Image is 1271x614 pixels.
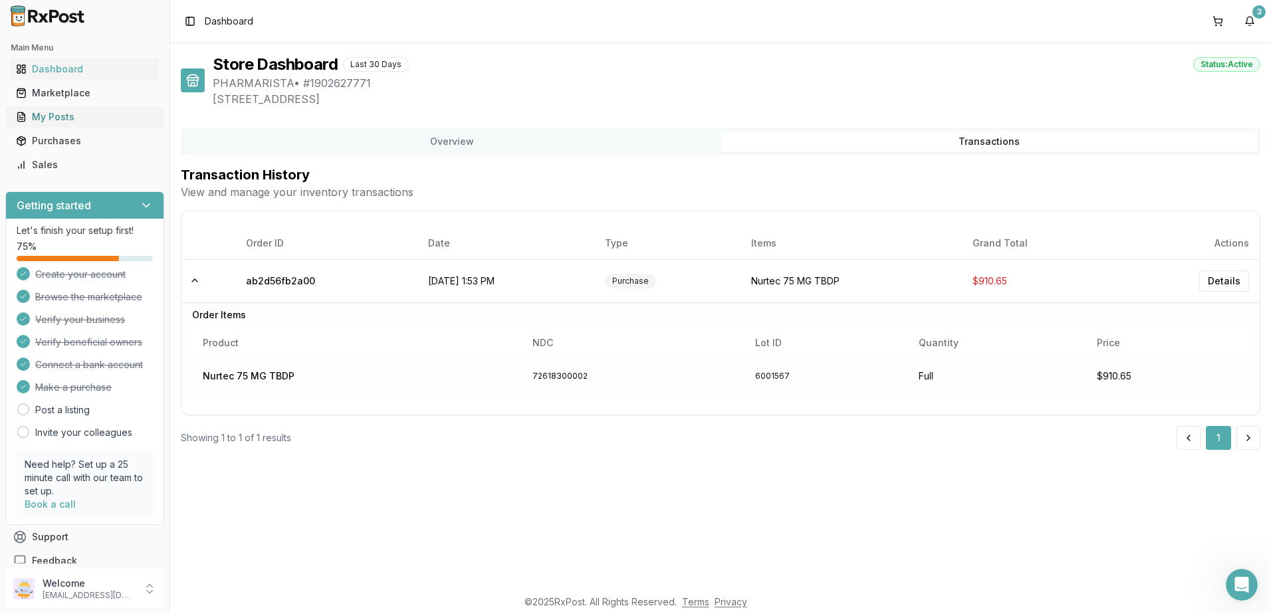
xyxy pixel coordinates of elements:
button: Details [1199,270,1249,292]
th: NDC [522,327,745,359]
button: My Posts [5,106,164,128]
td: [DATE] 1:53 PM [417,259,594,302]
button: 1 [1206,426,1231,450]
div: Last 30 Days [343,57,409,72]
img: User avatar [13,578,35,599]
td: Nurtec 75 MG TBDP [741,259,962,302]
th: Type [594,227,741,259]
h2: Main Menu [11,43,159,53]
p: Need help? Set up a 25 minute call with our team to set up. [25,458,145,498]
span: Connect a bank account [35,358,143,371]
button: Transactions [721,131,1258,152]
th: Quantity [908,327,1086,359]
a: Dashboard [11,57,159,81]
span: PHARMARISTA • # 1902627771 [213,75,1260,91]
span: Browse the marketplace [35,290,142,304]
p: [EMAIL_ADDRESS][DOMAIN_NAME] [43,590,135,601]
span: Verify beneficial owners [35,336,142,349]
a: Post a listing [35,403,90,417]
button: Purchases [5,130,164,152]
th: Date [417,227,594,259]
th: Lot ID [745,327,907,359]
span: Feedback [32,554,77,567]
a: Terms [682,596,709,607]
div: Dashboard [16,62,154,76]
a: Privacy [715,596,747,607]
span: Verify your business [35,313,125,326]
nav: breadcrumb [205,15,253,28]
button: Support [5,525,164,549]
div: Status: Active [1193,57,1260,72]
button: Sales [5,154,164,175]
th: Actions [1116,227,1260,259]
td: Full [908,359,1086,393]
img: RxPost Logo [5,5,90,27]
td: ab2d56fb2a00 [235,259,417,302]
button: 3 [1239,11,1260,32]
th: Price [1086,327,1249,359]
a: Sales [11,153,159,177]
td: Nurtec 75 MG TBDP [192,359,522,393]
div: 3 [1252,5,1266,19]
span: 75 % [17,240,37,253]
a: My Posts [11,105,159,129]
th: Grand Total [962,227,1116,259]
p: View and manage your inventory transactions [181,184,1260,200]
iframe: Intercom live chat [1226,569,1258,601]
div: My Posts [16,110,154,124]
td: 6001567 [745,359,907,393]
button: Dashboard [5,58,164,80]
th: Order ID [235,227,417,259]
div: Purchase [605,274,656,288]
a: Marketplace [11,81,159,105]
th: Product [192,327,522,359]
h2: Transaction History [181,165,1260,184]
td: $910.65 [962,259,1116,302]
span: Make a purchase [35,381,112,394]
td: 72618300002 [522,359,745,393]
div: Purchases [16,134,154,148]
h1: Store Dashboard [213,54,338,75]
div: Marketplace [16,86,154,100]
a: Book a call [25,498,76,510]
a: Invite your colleagues [35,426,132,439]
div: Sales [16,158,154,171]
p: Welcome [43,577,135,590]
a: Purchases [11,129,159,153]
td: $910.65 [1086,359,1249,393]
p: Let's finish your setup first! [17,224,153,237]
span: Dashboard [205,15,253,28]
div: Showing 1 to 1 of 1 results [181,431,291,445]
h3: Getting started [17,197,91,213]
th: Items [741,227,962,259]
button: Overview [183,131,721,152]
button: Feedback [5,549,164,573]
div: Order Items [192,308,1249,322]
span: Create your account [35,268,126,281]
button: Marketplace [5,82,164,104]
span: [STREET_ADDRESS] [213,91,1260,107]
